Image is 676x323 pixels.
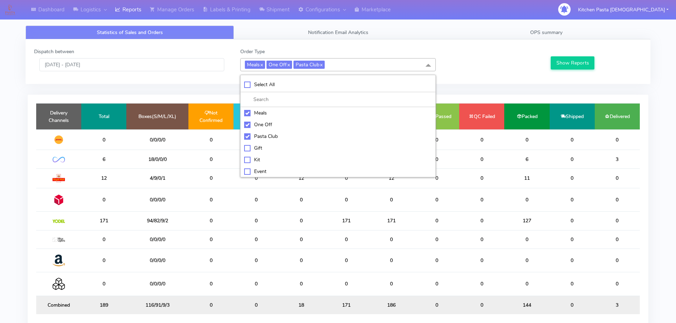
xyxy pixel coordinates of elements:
[233,188,279,211] td: 0
[188,150,233,168] td: 0
[595,188,640,211] td: 0
[504,272,549,296] td: 0
[595,168,640,188] td: 0
[97,29,163,36] span: Statistics of Sales and Orders
[414,129,459,150] td: 0
[260,61,263,68] a: x
[233,129,279,150] td: 0
[279,230,324,249] td: 0
[188,272,233,296] td: 0
[126,272,188,296] td: 0/0/0/0
[550,129,595,150] td: 0
[81,212,126,230] td: 171
[459,150,504,168] td: 0
[414,212,459,230] td: 0
[81,129,126,150] td: 0
[324,272,369,296] td: 0
[233,104,279,129] td: Confirmed
[36,104,81,129] td: Delivery Channels
[550,188,595,211] td: 0
[504,168,549,188] td: 11
[53,194,65,206] img: DPD
[245,61,265,69] span: Meals
[504,296,549,314] td: 144
[287,61,290,68] a: x
[459,168,504,188] td: 0
[459,188,504,211] td: 0
[233,296,279,314] td: 0
[39,58,224,71] input: Pick the Daterange
[279,212,324,230] td: 0
[414,104,459,129] td: QC Passed
[240,48,265,55] label: Order Type
[414,168,459,188] td: 0
[530,29,562,36] span: OPS summary
[504,188,549,211] td: 0
[53,278,65,290] img: Collection
[324,168,369,188] td: 0
[233,230,279,249] td: 0
[550,212,595,230] td: 0
[369,212,414,230] td: 171
[26,26,650,39] ul: Tabs
[550,168,595,188] td: 0
[188,129,233,150] td: 0
[233,212,279,230] td: 0
[244,156,432,163] div: Kit
[504,212,549,230] td: 127
[595,296,640,314] td: 3
[459,212,504,230] td: 0
[81,104,126,129] td: Total
[233,249,279,272] td: 0
[81,168,126,188] td: 12
[244,109,432,117] div: Meals
[369,168,414,188] td: 12
[459,230,504,249] td: 0
[233,272,279,296] td: 0
[369,188,414,211] td: 0
[550,272,595,296] td: 0
[369,249,414,272] td: 0
[53,238,65,243] img: MaxOptra
[459,296,504,314] td: 0
[188,168,233,188] td: 0
[319,61,323,68] a: x
[595,249,640,272] td: 0
[126,249,188,272] td: 0/0/0/0
[279,272,324,296] td: 0
[126,104,188,129] td: Boxes(S/M/L/XL)
[36,296,81,314] td: Combined
[53,174,65,183] img: Royal Mail
[414,150,459,168] td: 0
[550,296,595,314] td: 0
[293,61,325,69] span: Pasta Club
[595,129,640,150] td: 0
[188,249,233,272] td: 0
[504,150,549,168] td: 6
[414,230,459,249] td: 0
[266,61,292,69] span: One Off
[279,296,324,314] td: 18
[504,104,549,129] td: Packed
[126,129,188,150] td: 0/0/0/0
[504,249,549,272] td: 0
[53,219,65,223] img: Yodel
[573,2,674,17] button: Kitchen Pasta [DEMOGRAPHIC_DATA]
[504,129,549,150] td: 0
[414,249,459,272] td: 0
[279,188,324,211] td: 0
[324,296,369,314] td: 171
[595,272,640,296] td: 0
[244,96,432,103] input: multiselect-search
[369,296,414,314] td: 186
[126,296,188,314] td: 116/91/9/3
[551,56,594,69] button: Show Reports
[53,254,65,267] img: Amazon
[81,296,126,314] td: 189
[244,133,432,140] div: Pasta Club
[81,230,126,249] td: 0
[279,249,324,272] td: 0
[369,230,414,249] td: 0
[459,272,504,296] td: 0
[279,168,324,188] td: 12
